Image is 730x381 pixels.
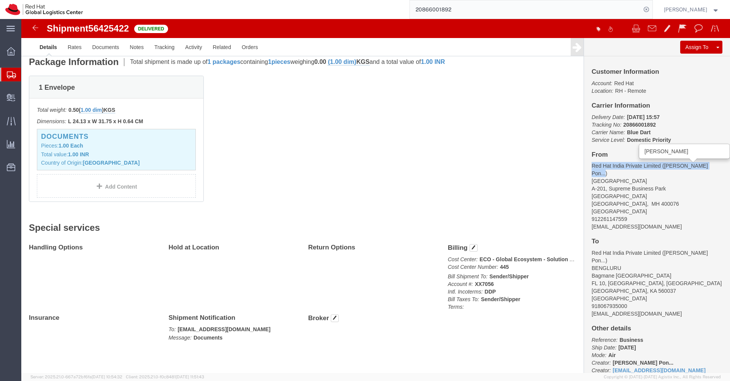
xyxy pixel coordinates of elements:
[663,5,720,14] button: [PERSON_NAME]
[30,375,122,379] span: Server: 2025.21.0-667a72bf6fa
[126,375,204,379] span: Client: 2025.21.0-f0c8481
[664,5,707,14] span: Nilesh Shinde
[410,0,641,19] input: Search for shipment number, reference number
[176,375,204,379] span: [DATE] 11:51:43
[21,19,730,373] iframe: FS Legacy Container
[5,4,83,15] img: logo
[604,374,721,380] span: Copyright © [DATE]-[DATE] Agistix Inc., All Rights Reserved
[92,375,122,379] span: [DATE] 10:54:32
